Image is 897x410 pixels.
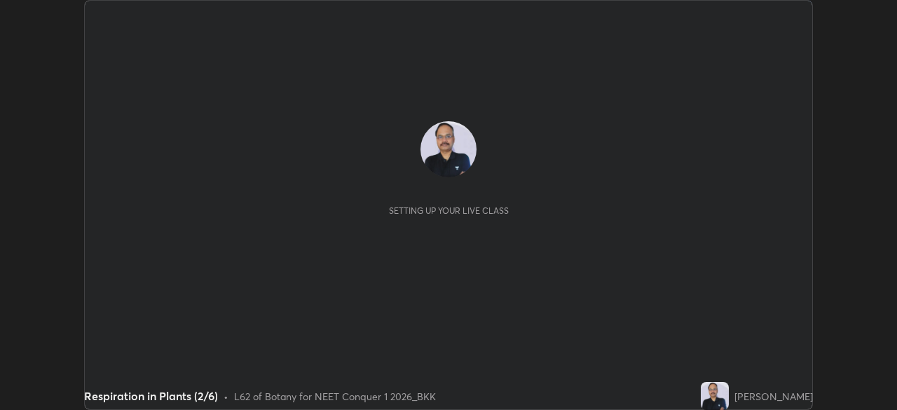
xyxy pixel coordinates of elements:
div: Setting up your live class [389,205,509,216]
img: c22f2f72b68d4e3d9e23a0c2e36e7e3d.jpg [701,382,729,410]
div: • [224,389,228,404]
div: [PERSON_NAME] [734,389,813,404]
img: c22f2f72b68d4e3d9e23a0c2e36e7e3d.jpg [420,121,477,177]
div: Respiration in Plants (2/6) [84,388,218,404]
div: L62 of Botany for NEET Conquer 1 2026_BKK [234,389,436,404]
